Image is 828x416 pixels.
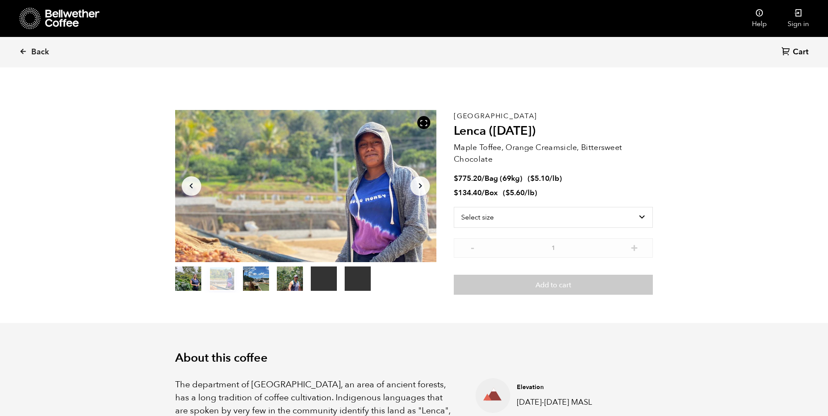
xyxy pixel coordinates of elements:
[454,188,482,198] bdi: 134.40
[454,173,482,183] bdi: 775.20
[525,188,535,198] span: /lb
[345,266,371,291] video: Your browser does not support the video tag.
[629,243,640,251] button: +
[482,173,485,183] span: /
[454,173,458,183] span: $
[454,124,653,139] h2: Lenca ([DATE])
[517,396,639,408] p: [DATE]-[DATE] MASL
[482,188,485,198] span: /
[505,188,525,198] bdi: 5.60
[528,173,562,183] span: ( )
[454,188,458,198] span: $
[311,266,337,291] video: Your browser does not support the video tag.
[517,383,639,392] h4: Elevation
[485,188,498,198] span: Box
[549,173,559,183] span: /lb
[467,243,478,251] button: -
[793,47,808,57] span: Cart
[485,173,522,183] span: Bag (69kg)
[781,47,811,58] a: Cart
[454,275,653,295] button: Add to cart
[454,142,653,165] p: Maple Toffee, Orange Creamsicle, Bittersweet Chocolate
[530,173,535,183] span: $
[175,351,653,365] h2: About this coffee
[503,188,537,198] span: ( )
[31,47,49,57] span: Back
[530,173,549,183] bdi: 5.10
[505,188,510,198] span: $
